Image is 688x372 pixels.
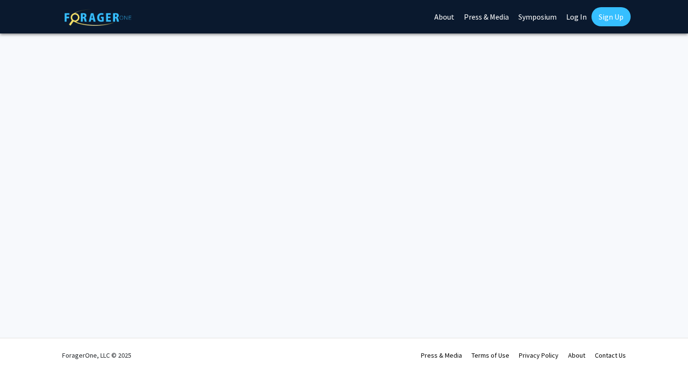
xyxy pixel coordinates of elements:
a: Terms of Use [472,351,509,360]
img: ForagerOne Logo [64,9,131,26]
div: ForagerOne, LLC © 2025 [62,339,131,372]
a: Sign Up [591,7,631,26]
a: Contact Us [595,351,626,360]
a: Press & Media [421,351,462,360]
a: Privacy Policy [519,351,559,360]
a: About [568,351,585,360]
